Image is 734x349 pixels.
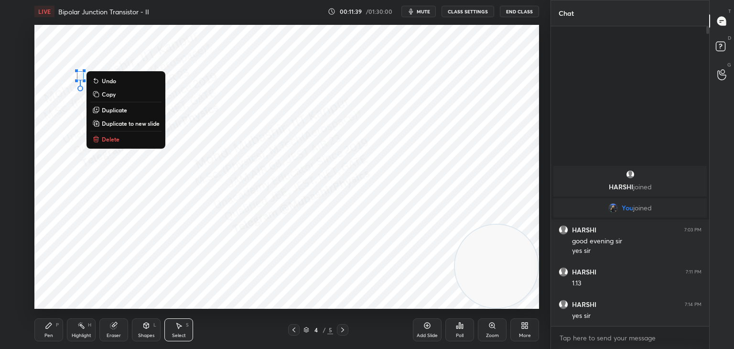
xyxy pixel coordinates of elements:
[728,34,731,42] p: D
[728,8,731,15] p: T
[107,333,121,338] div: Eraser
[153,323,156,327] div: L
[572,246,702,256] div: yes sir
[102,90,116,98] p: Copy
[323,327,325,333] div: /
[327,326,333,334] div: 5
[572,311,702,321] div: yes sir
[90,133,162,145] button: Delete
[551,164,709,327] div: grid
[102,77,116,85] p: Undo
[311,327,321,333] div: 4
[44,333,53,338] div: Pen
[34,6,54,17] div: LIVE
[608,203,618,213] img: d89acffa0b7b45d28d6908ca2ce42307.jpg
[572,300,596,309] h6: HARSHI
[90,75,162,87] button: Undo
[58,7,149,16] h4: Bipolar Junction Transistor - II
[727,61,731,68] p: G
[72,333,91,338] div: Highlight
[559,183,701,191] p: HARSHI
[551,0,582,26] p: Chat
[56,323,59,327] div: P
[456,333,464,338] div: Poll
[572,279,702,288] div: 1.13
[401,6,436,17] button: mute
[186,323,189,327] div: S
[559,300,568,309] img: default.png
[572,237,702,246] div: good evening sir
[559,225,568,235] img: default.png
[102,106,127,114] p: Duplicate
[684,227,702,233] div: 7:03 PM
[417,8,430,15] span: mute
[685,302,702,307] div: 7:14 PM
[90,88,162,100] button: Copy
[633,204,652,212] span: joined
[172,333,186,338] div: Select
[102,135,119,143] p: Delete
[417,333,438,338] div: Add Slide
[572,226,596,234] h6: HARSHI
[633,182,652,191] span: joined
[559,267,568,277] img: default.png
[622,204,633,212] span: You
[686,269,702,275] div: 7:11 PM
[486,333,499,338] div: Zoom
[90,118,162,129] button: Duplicate to new slide
[88,323,91,327] div: H
[138,333,154,338] div: Shapes
[442,6,494,17] button: CLASS SETTINGS
[500,6,539,17] button: End Class
[102,120,160,127] p: Duplicate to new slide
[519,333,531,338] div: More
[572,268,596,276] h6: HARSHI
[90,104,162,116] button: Duplicate
[626,170,635,179] img: default.png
